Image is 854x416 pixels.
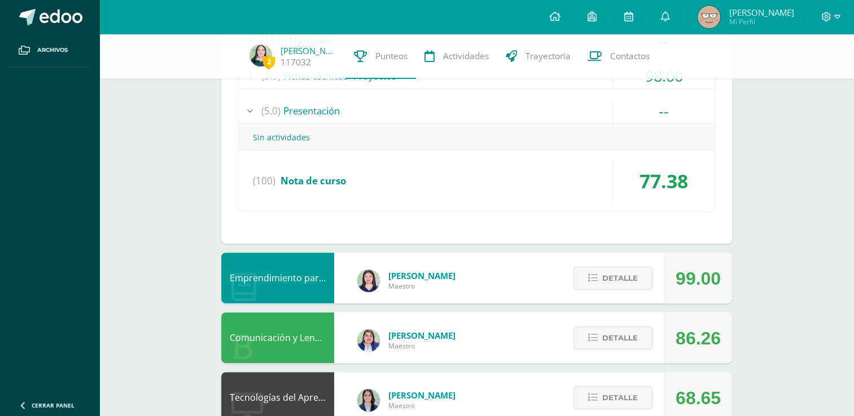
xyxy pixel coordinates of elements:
span: (5.0) [261,98,281,123]
span: Maestro [388,281,456,291]
button: Detalle [573,267,652,290]
span: Actividades [443,50,489,62]
span: Maestro [388,341,456,351]
span: Maestro [388,401,456,410]
span: Archivos [37,46,68,55]
div: Sin actividades [239,125,715,150]
img: 97caf0f34450839a27c93473503a1ec1.png [357,329,380,352]
span: Mi Perfil [729,17,794,26]
a: Trayectoria [497,34,579,79]
span: 2 [262,55,275,69]
img: 7489ccb779e23ff9f2c3e89c21f82ed0.png [357,389,380,411]
a: Actividades [416,34,497,79]
a: Contactos [579,34,658,79]
span: Contactos [610,50,650,62]
a: 117032 [281,56,311,68]
div: Emprendimiento para la Productividad [221,253,334,303]
div: 77.38 [613,160,715,202]
img: a1bd628bc8d77c2df3a53a2f900e792b.png [249,44,272,67]
span: [PERSON_NAME] [388,270,456,281]
span: Punteos [375,50,408,62]
span: [PERSON_NAME] [729,7,794,18]
span: Detalle [602,387,638,408]
span: [PERSON_NAME] [388,390,456,401]
a: Punteos [345,34,416,79]
a: Archivos [9,34,90,67]
div: Comunicación y Lenguaje, Idioma Español [221,312,334,363]
div: -- [613,98,715,123]
span: Detalle [602,268,638,289]
span: Nota de curso [281,174,346,187]
a: [PERSON_NAME] [281,45,337,56]
span: Detalle [602,328,638,348]
button: Detalle [573,326,652,349]
span: [PERSON_NAME] [388,330,456,341]
img: a452c7054714546f759a1a740f2e8572.png [357,269,380,292]
div: 99.00 [676,253,721,304]
button: Detalle [573,386,652,409]
span: Trayectoria [525,50,571,62]
span: Cerrar panel [32,401,75,409]
span: (100) [253,160,275,202]
div: Presentación [239,98,715,123]
img: cc3a47114ec549f5acc0a5e2bcb9fd2f.png [698,6,720,28]
div: 86.26 [676,313,721,364]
